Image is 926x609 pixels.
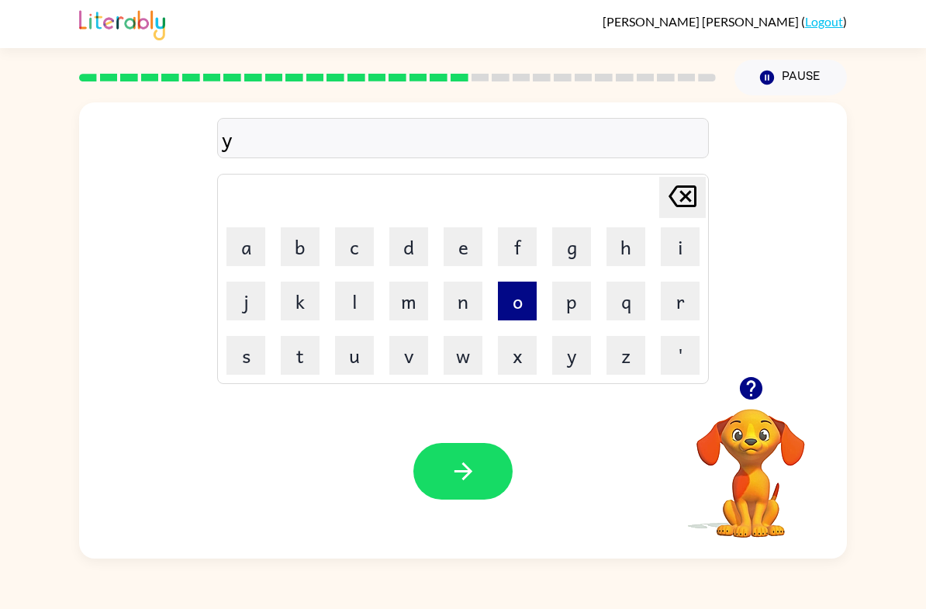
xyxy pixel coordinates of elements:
button: b [281,227,320,266]
button: j [226,282,265,320]
button: h [606,227,645,266]
button: a [226,227,265,266]
button: ' [661,336,700,375]
button: z [606,336,645,375]
button: Pause [734,60,847,95]
button: n [444,282,482,320]
button: c [335,227,374,266]
span: [PERSON_NAME] [PERSON_NAME] [603,14,801,29]
button: p [552,282,591,320]
button: t [281,336,320,375]
button: d [389,227,428,266]
button: q [606,282,645,320]
button: v [389,336,428,375]
button: e [444,227,482,266]
button: o [498,282,537,320]
button: m [389,282,428,320]
img: Literably [79,6,165,40]
button: y [552,336,591,375]
button: g [552,227,591,266]
a: Logout [805,14,843,29]
div: ( ) [603,14,847,29]
button: x [498,336,537,375]
button: r [661,282,700,320]
button: s [226,336,265,375]
button: w [444,336,482,375]
button: f [498,227,537,266]
button: k [281,282,320,320]
button: i [661,227,700,266]
video: Your browser must support playing .mp4 files to use Literably. Please try using another browser. [673,385,828,540]
button: u [335,336,374,375]
button: l [335,282,374,320]
div: y [222,123,704,155]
